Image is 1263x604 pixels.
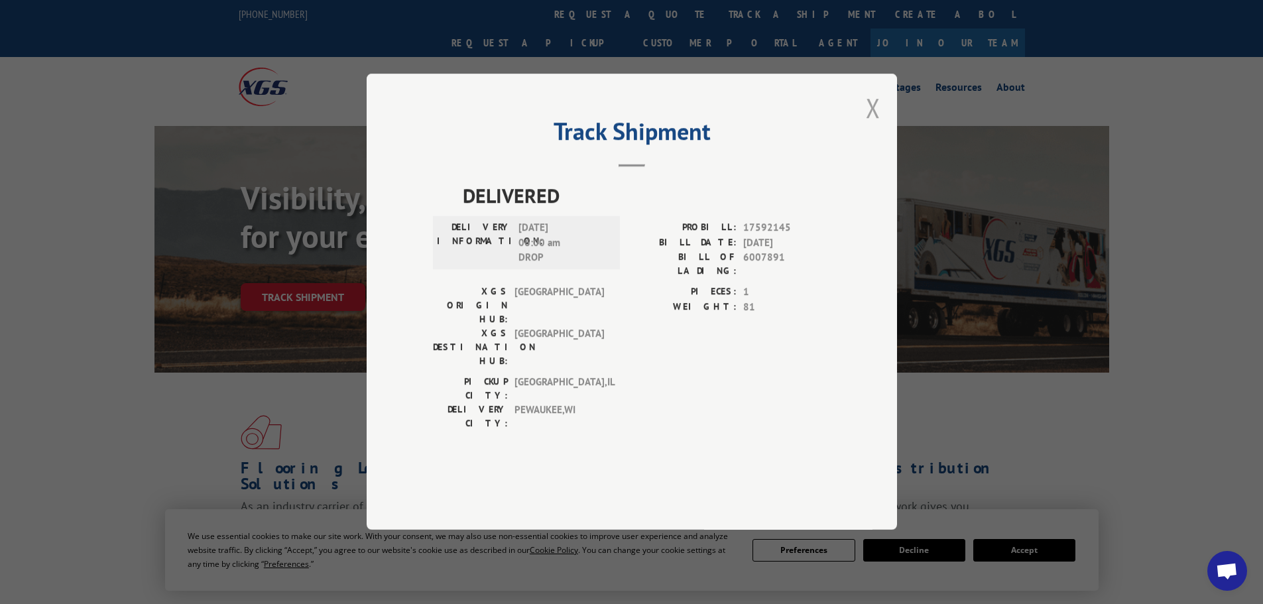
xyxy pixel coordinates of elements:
[433,122,831,147] h2: Track Shipment
[433,403,508,431] label: DELIVERY CITY:
[514,327,604,369] span: [GEOGRAPHIC_DATA]
[743,221,831,236] span: 17592145
[632,251,737,278] label: BILL OF LADING:
[632,221,737,236] label: PROBILL:
[433,285,508,327] label: XGS ORIGIN HUB:
[866,90,880,125] button: Close modal
[518,221,608,266] span: [DATE] 06:00 am DROP
[743,300,831,315] span: 81
[514,375,604,403] span: [GEOGRAPHIC_DATA] , IL
[632,285,737,300] label: PIECES:
[433,327,508,369] label: XGS DESTINATION HUB:
[1207,551,1247,591] div: Open chat
[743,235,831,251] span: [DATE]
[463,181,831,211] span: DELIVERED
[632,300,737,315] label: WEIGHT:
[743,251,831,278] span: 6007891
[433,375,508,403] label: PICKUP CITY:
[514,285,604,327] span: [GEOGRAPHIC_DATA]
[514,403,604,431] span: PEWAUKEE , WI
[437,221,512,266] label: DELIVERY INFORMATION:
[743,285,831,300] span: 1
[632,235,737,251] label: BILL DATE:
